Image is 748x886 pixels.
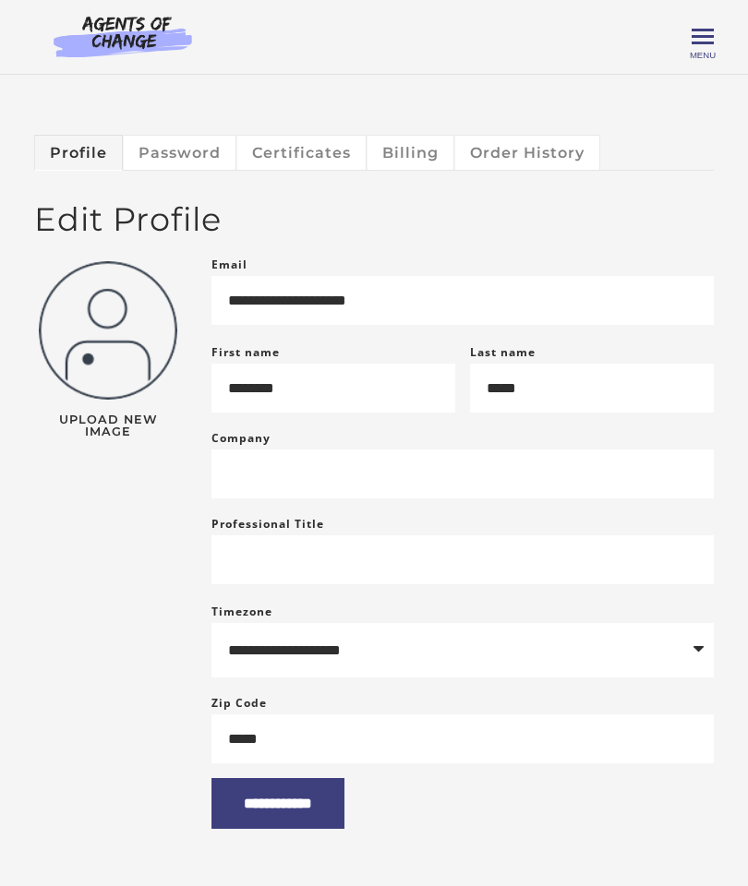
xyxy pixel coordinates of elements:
a: Order History [455,135,600,170]
a: Billing [368,135,454,170]
a: Password [124,135,236,170]
span: Menu [690,50,716,60]
a: Profile [34,135,123,171]
h2: Edit Profile [34,200,714,239]
a: Certificates [237,135,367,170]
img: Agents of Change Logo [34,15,211,57]
label: Last name [470,344,536,360]
label: Professional Title [211,513,324,535]
label: Email [211,254,247,276]
span: Upload New Image [34,414,182,438]
label: Timezone [211,604,272,619]
label: Zip Code [211,692,267,714]
span: Toggle menu [692,35,714,38]
label: First name [211,344,280,360]
button: Toggle menu Menu [692,26,714,48]
label: Company [211,427,271,449]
